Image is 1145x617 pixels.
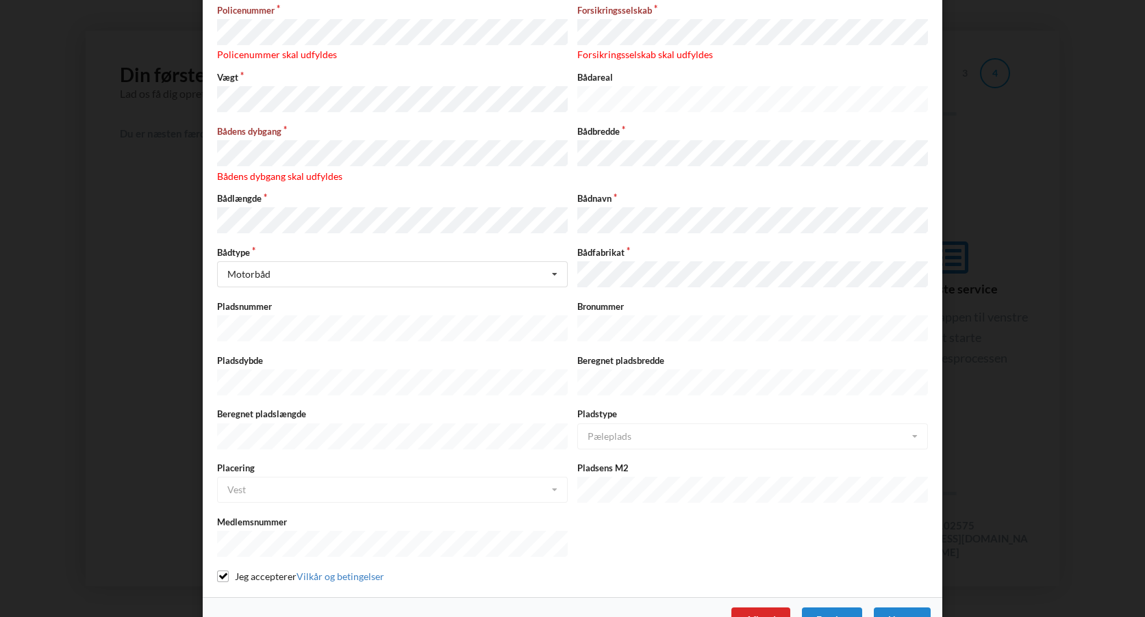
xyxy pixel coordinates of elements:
[577,462,928,474] label: Pladsens M2
[217,462,568,474] label: Placering
[217,300,568,313] label: Pladsnummer
[217,4,568,16] label: Policenummer
[577,300,928,313] label: Bronummer
[577,408,928,420] label: Pladstype
[217,408,568,420] label: Beregnet pladslængde
[217,170,342,182] span: Bådens dybgang skal udfyldes
[217,192,568,205] label: Bådlængde
[577,125,928,137] label: Bådbredde
[577,4,928,16] label: Forsikringsselskab
[577,354,928,367] label: Beregnet pladsbredde
[577,246,928,259] label: Bådfabrikat
[577,49,713,60] span: Forsikringsselskab skal udfyldes
[577,192,928,205] label: Bådnavn
[577,71,928,83] label: Bådareal
[217,49,337,60] span: Policenummer skal udfyldes
[227,270,270,279] div: Motorbåd
[217,71,568,83] label: Vægt
[217,570,384,582] label: Jeg accepterer
[217,516,568,528] label: Medlemsnummer
[217,125,568,137] label: Bådens dybgang
[217,354,568,367] label: Pladsdybde
[217,246,568,259] label: Bådtype
[297,570,384,582] a: Vilkår og betingelser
